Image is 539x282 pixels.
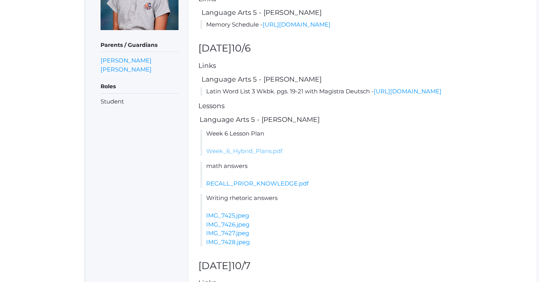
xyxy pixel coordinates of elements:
a: IMG_7427.jpeg [206,229,249,237]
h5: Parents / Guardians [101,39,178,52]
li: Writing rhetoric answers [200,194,527,246]
h5: Roles [101,80,178,93]
span: 10/7 [232,260,251,271]
span: 10/6 [232,42,251,54]
li: Student [101,97,178,106]
a: IMG_7425.jpeg [206,212,249,219]
li: Memory Schedule - [200,20,527,29]
h5: Links [198,62,527,70]
h2: [DATE] [198,261,527,271]
h2: [DATE] [198,43,527,54]
a: [URL][DOMAIN_NAME] [374,87,442,95]
a: IMG_7428.jpeg [206,238,250,246]
a: [PERSON_NAME] [101,65,152,74]
h5: Language Arts 5 - [PERSON_NAME] [200,9,527,16]
li: math answers [200,162,527,188]
a: IMG_7426.jpeg [206,221,249,228]
a: [PERSON_NAME] [101,56,152,65]
a: [URL][DOMAIN_NAME] [263,21,330,28]
a: RECALL_PRIOR_KNOWLEDGE.pdf [206,180,309,187]
li: Latin Word List 3 Wkbk. pgs. 19-21 with Magistra Deutsch - [200,87,527,96]
h5: Lessons [198,102,527,110]
h5: Language Arts 5 - [PERSON_NAME] [198,116,527,123]
a: Week_6_Hybrid_Plans.pdf [206,147,283,155]
li: Week 6 Lesson Plan [200,129,527,156]
h5: Language Arts 5 - [PERSON_NAME] [200,76,527,83]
